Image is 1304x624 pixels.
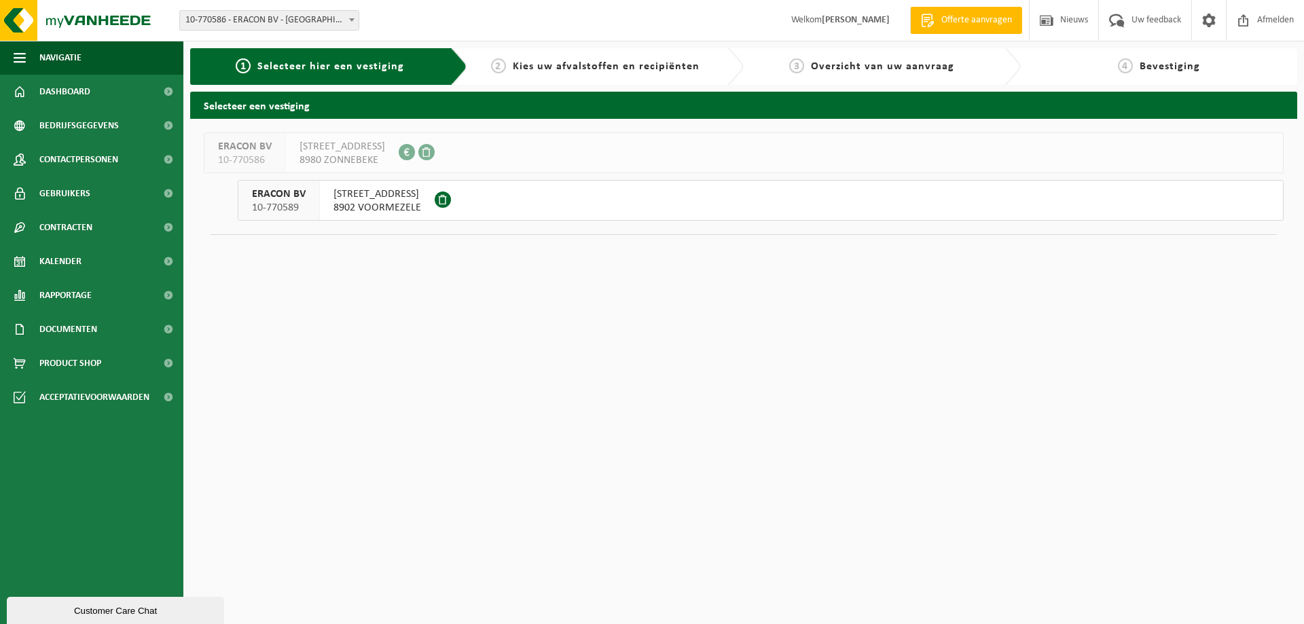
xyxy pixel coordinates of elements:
span: Kies uw afvalstoffen en recipiënten [513,61,700,72]
span: Navigatie [39,41,81,75]
iframe: chat widget [7,594,227,624]
span: [STREET_ADDRESS] [333,187,421,201]
span: Selecteer hier een vestiging [257,61,404,72]
span: 10-770589 [252,201,306,215]
span: Contracten [39,210,92,244]
span: Dashboard [39,75,90,109]
span: 10-770586 - ERACON BV - ZONNEBEKE [179,10,359,31]
span: 1 [236,58,251,73]
span: ERACON BV [252,187,306,201]
span: 4 [1118,58,1133,73]
span: Gebruikers [39,177,90,210]
span: Rapportage [39,278,92,312]
span: 2 [491,58,506,73]
span: [STREET_ADDRESS] [300,140,385,153]
span: ERACON BV [218,140,272,153]
span: Documenten [39,312,97,346]
span: 8980 ZONNEBEKE [300,153,385,167]
span: 10-770586 - ERACON BV - ZONNEBEKE [180,11,359,30]
span: 3 [789,58,804,73]
button: ERACON BV 10-770589 [STREET_ADDRESS]8902 VOORMEZELE [238,180,1284,221]
span: 8902 VOORMEZELE [333,201,421,215]
span: Acceptatievoorwaarden [39,380,149,414]
span: Contactpersonen [39,143,118,177]
a: Offerte aanvragen [910,7,1022,34]
span: Offerte aanvragen [938,14,1015,27]
span: Bedrijfsgegevens [39,109,119,143]
span: Product Shop [39,346,101,380]
h2: Selecteer een vestiging [190,92,1297,118]
span: Overzicht van uw aanvraag [811,61,954,72]
span: Bevestiging [1140,61,1200,72]
span: Kalender [39,244,81,278]
span: 10-770586 [218,153,272,167]
strong: [PERSON_NAME] [822,15,890,25]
